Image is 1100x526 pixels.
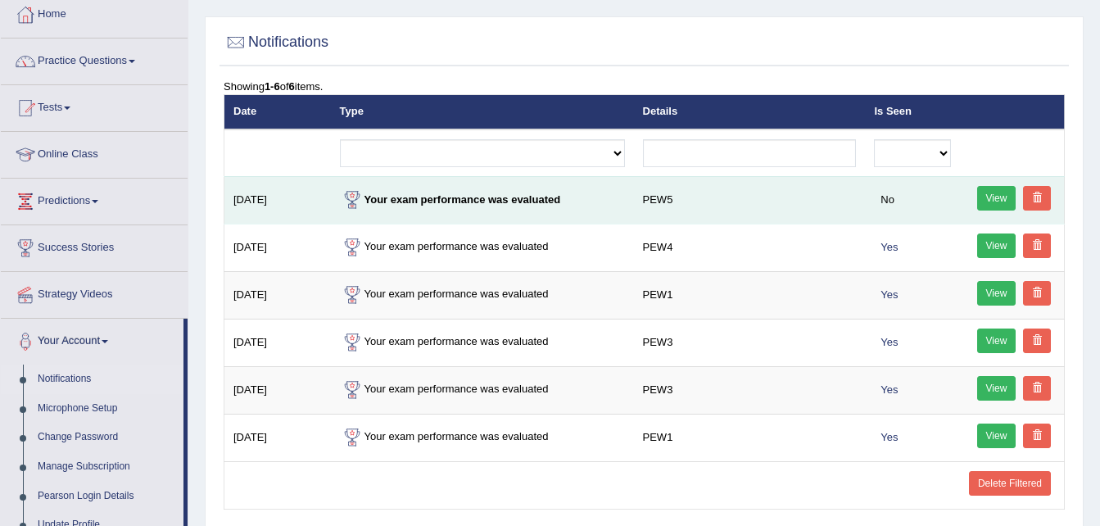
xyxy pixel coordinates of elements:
a: Microphone Setup [30,394,183,424]
td: Your exam performance was evaluated [331,366,634,414]
a: View [977,424,1016,448]
a: View [977,281,1016,306]
td: Your exam performance was evaluated [331,271,634,319]
span: Yes [874,333,904,351]
a: Delete [1023,281,1051,306]
td: PEW1 [634,271,866,319]
td: Your exam performance was evaluated [331,319,634,366]
a: Is Seen [874,105,912,117]
td: Your exam performance was evaluated [331,414,634,461]
a: Success Stories [1,225,188,266]
span: Yes [874,429,904,446]
td: [DATE] [224,414,331,461]
td: [DATE] [224,319,331,366]
a: Notifications [30,365,183,394]
td: PEW3 [634,366,866,414]
span: Yes [874,286,904,303]
td: [DATE] [224,176,331,224]
span: Yes [874,238,904,256]
a: Delete [1023,186,1051,211]
a: View [977,234,1016,258]
a: Practice Questions [1,39,188,79]
a: Type [340,105,364,117]
strong: Your exam performance was evaluated [340,193,561,206]
td: [DATE] [224,271,331,319]
b: 1-6 [265,80,280,93]
a: Date [233,105,256,117]
td: [DATE] [224,224,331,271]
td: PEW5 [634,176,866,224]
td: PEW1 [634,414,866,461]
a: Details [643,105,678,117]
a: View [977,329,1016,353]
a: Strategy Videos [1,272,188,313]
a: Your Account [1,319,183,360]
td: PEW4 [634,224,866,271]
a: Change Password [30,423,183,452]
a: Online Class [1,132,188,173]
a: View [977,186,1016,211]
a: Delete [1023,329,1051,353]
span: Yes [874,381,904,398]
a: Pearson Login Details [30,482,183,511]
a: Tests [1,85,188,126]
a: View [977,376,1016,401]
h2: Notifications [224,30,328,55]
span: No [874,191,900,208]
a: Delete Filtered [969,471,1051,496]
div: Showing of items. [224,79,1065,94]
td: Your exam performance was evaluated [331,224,634,271]
td: PEW3 [634,319,866,366]
a: Delete [1023,376,1051,401]
a: Predictions [1,179,188,220]
a: Delete [1023,424,1051,448]
a: Delete [1023,234,1051,258]
b: 6 [289,80,295,93]
td: [DATE] [224,366,331,414]
a: Manage Subscription [30,452,183,482]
